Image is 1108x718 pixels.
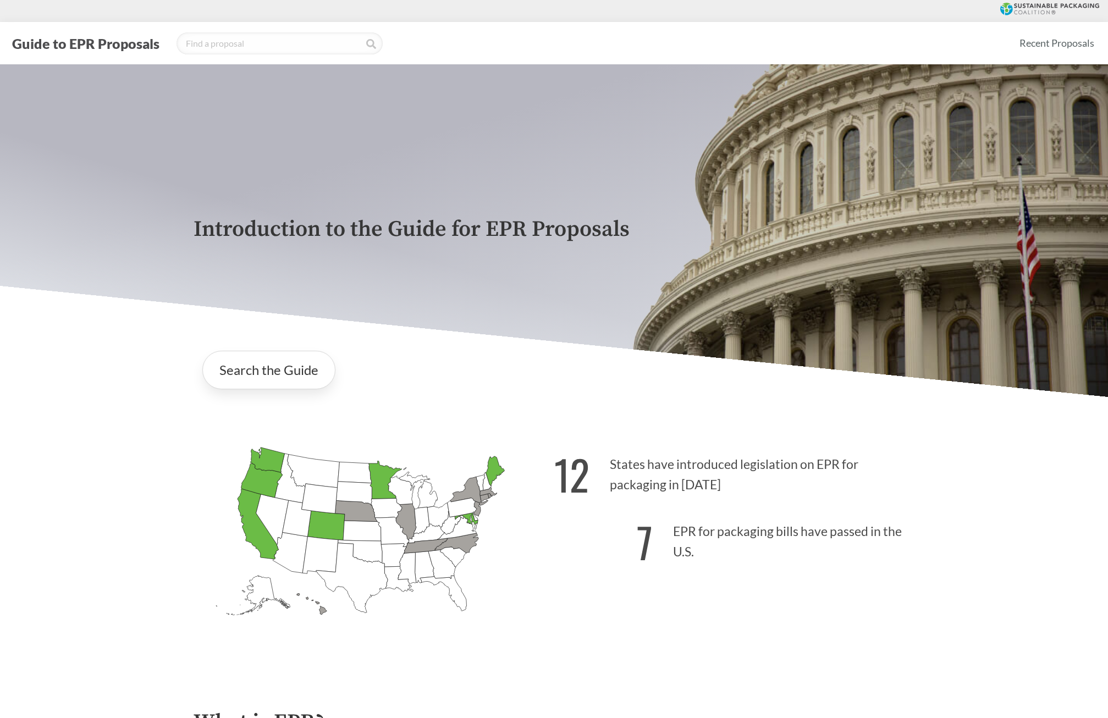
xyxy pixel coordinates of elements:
[194,217,915,242] p: Introduction to the Guide for EPR Proposals
[554,438,915,505] p: States have introduced legislation on EPR for packaging in [DATE]
[554,444,589,505] strong: 12
[637,511,653,572] strong: 7
[202,351,335,389] a: Search the Guide
[177,32,383,54] input: Find a proposal
[1015,31,1099,56] a: Recent Proposals
[9,35,163,52] button: Guide to EPR Proposals
[554,505,915,572] p: EPR for packaging bills have passed in the U.S.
